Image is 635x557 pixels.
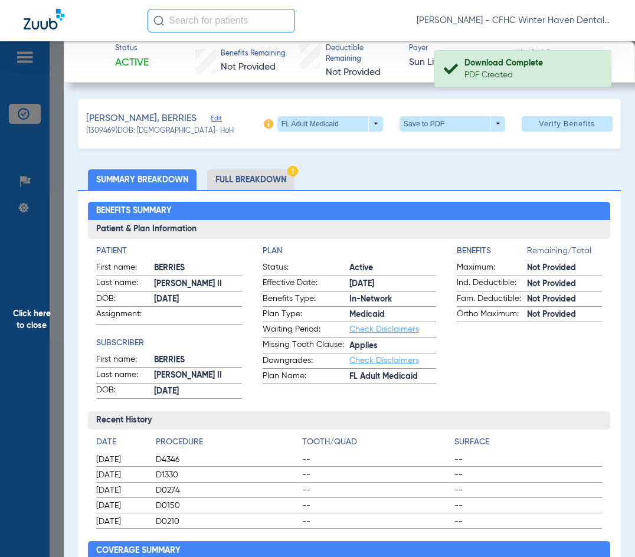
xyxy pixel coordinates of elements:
[277,116,383,132] button: FL Adult Medicaid
[96,384,154,398] span: DOB:
[457,245,527,257] h4: Benefits
[302,516,450,527] span: --
[409,44,508,54] span: Payer
[464,57,601,69] div: Download Complete
[96,308,154,324] span: Assignment:
[400,116,505,132] button: Save to PDF
[527,309,602,321] span: Not Provided
[349,371,436,383] span: FL Adult Medicaid
[349,340,436,352] span: Applies
[454,500,603,512] span: --
[263,293,349,307] span: Benefits Type:
[417,15,611,27] span: [PERSON_NAME] - CFHC Winter Haven Dental
[156,436,298,453] app-breakdown-title: Procedure
[96,353,154,368] span: First name:
[115,44,149,54] span: Status
[96,469,146,481] span: [DATE]
[409,55,508,70] span: Sun Life/Dentaquest - AI
[302,469,450,481] span: --
[454,454,603,466] span: --
[154,278,241,290] span: [PERSON_NAME] II
[156,469,298,481] span: D1330
[302,484,450,496] span: --
[464,69,601,81] div: PDF Created
[154,354,241,366] span: BERRIES
[302,436,450,448] h4: Tooth/Quad
[221,63,276,72] span: Not Provided
[302,436,450,453] app-breakdown-title: Tooth/Quad
[302,500,450,512] span: --
[263,245,436,257] h4: Plan
[263,370,349,384] span: Plan Name:
[527,262,602,274] span: Not Provided
[115,55,149,70] span: Active
[88,220,610,239] h3: Patient & Plan Information
[86,112,197,126] span: [PERSON_NAME], BERRIES
[86,126,234,137] span: (1309469) DOB: [DEMOGRAPHIC_DATA] - HoH
[263,277,349,291] span: Effective Date:
[156,500,298,512] span: D0150
[96,337,241,349] h4: Subscriber
[576,500,635,557] iframe: Chat Widget
[156,436,298,448] h4: Procedure
[527,278,602,290] span: Not Provided
[263,323,349,338] span: Waiting Period:
[454,469,603,481] span: --
[96,454,146,466] span: [DATE]
[263,308,349,322] span: Plan Type:
[96,369,154,383] span: Last name:
[457,308,527,322] span: Ortho Maximum:
[349,309,436,321] span: Medicaid
[148,9,295,32] input: Search for patients
[88,169,197,190] li: Summary Breakdown
[154,293,241,306] span: [DATE]
[263,339,349,353] span: Missing Tooth Clause:
[88,202,610,221] h2: Benefits Summary
[156,484,298,496] span: D0274
[96,500,146,512] span: [DATE]
[349,325,419,333] a: Check Disclaimers
[156,516,298,527] span: D0210
[207,169,294,190] li: Full Breakdown
[96,436,146,453] app-breakdown-title: Date
[454,484,603,496] span: --
[326,68,381,77] span: Not Provided
[457,245,527,261] app-breakdown-title: Benefits
[522,116,613,132] button: Verify Benefits
[96,436,146,448] h4: Date
[221,49,286,60] span: Benefits Remaining
[349,262,436,274] span: Active
[527,293,602,306] span: Not Provided
[454,436,603,453] app-breakdown-title: Surface
[96,261,154,276] span: First name:
[518,49,616,60] span: Verified On
[24,9,64,30] img: Zuub Logo
[326,44,398,64] span: Deductible Remaining
[527,245,602,261] span: Remaining/Total
[154,385,241,398] span: [DATE]
[457,261,527,276] span: Maximum:
[263,355,349,369] span: Downgrades:
[88,411,610,430] h3: Recent History
[349,293,436,306] span: In-Network
[287,166,298,176] img: Hazard
[454,516,603,527] span: --
[539,119,595,129] span: Verify Benefits
[96,516,146,527] span: [DATE]
[264,119,273,129] img: info-icon
[154,262,241,274] span: BERRIES
[153,15,164,26] img: Search Icon
[211,114,221,126] span: Edit
[454,436,603,448] h4: Surface
[96,293,154,307] span: DOB:
[96,484,146,496] span: [DATE]
[349,278,436,290] span: [DATE]
[154,369,241,382] span: [PERSON_NAME] II
[96,245,241,257] h4: Patient
[156,454,298,466] span: D4346
[302,454,450,466] span: --
[263,261,349,276] span: Status:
